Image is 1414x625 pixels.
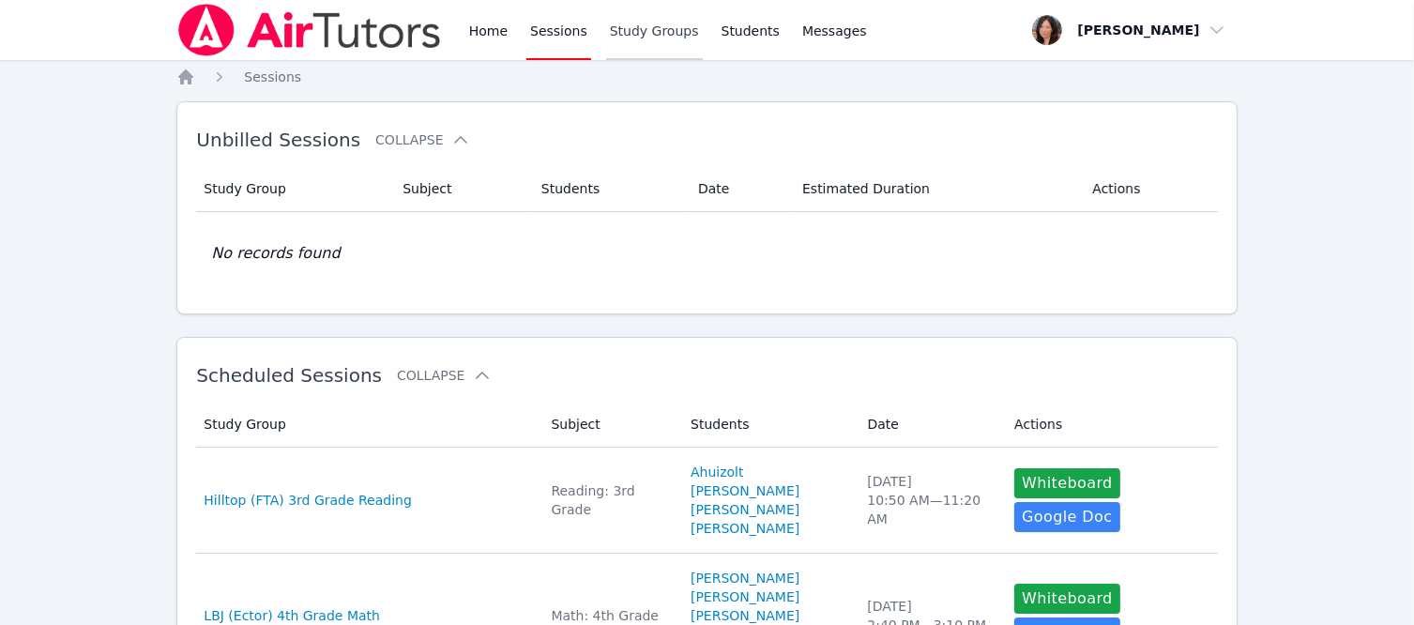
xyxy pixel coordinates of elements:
th: Date [687,166,791,212]
tr: Hilltop (FTA) 3rd Grade ReadingReading: 3rd GradeAhuizolt [PERSON_NAME][PERSON_NAME][PERSON_NAME]... [196,448,1217,554]
a: LBJ (Ector) 4th Grade Math [204,606,380,625]
span: Unbilled Sessions [196,129,360,151]
th: Students [530,166,687,212]
button: Whiteboard [1014,468,1120,498]
a: [PERSON_NAME] [691,587,799,606]
th: Study Group [196,402,540,448]
img: Air Tutors [176,4,442,56]
a: [PERSON_NAME] [691,500,799,519]
button: Whiteboard [1014,584,1120,614]
td: No records found [196,212,1217,295]
a: [PERSON_NAME] [691,569,799,587]
a: Hilltop (FTA) 3rd Grade Reading [204,491,412,510]
a: Ahuizolt [PERSON_NAME] [691,463,844,500]
nav: Breadcrumb [176,68,1237,86]
div: Reading: 3rd Grade [551,481,668,519]
th: Subject [391,166,530,212]
a: Google Doc [1014,502,1119,532]
div: Math: 4th Grade [551,606,668,625]
th: Study Group [196,166,391,212]
th: Actions [1003,402,1218,448]
a: [PERSON_NAME] [691,606,799,625]
th: Date [856,402,1003,448]
a: Sessions [244,68,301,86]
div: [DATE] 10:50 AM — 11:20 AM [867,472,992,528]
span: Messages [802,22,867,40]
a: [PERSON_NAME] [691,519,799,538]
th: Students [679,402,856,448]
th: Subject [540,402,679,448]
th: Actions [1081,166,1217,212]
button: Collapse [397,366,491,385]
span: Scheduled Sessions [196,364,382,387]
button: Collapse [375,130,469,149]
span: Sessions [244,69,301,84]
th: Estimated Duration [791,166,1081,212]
